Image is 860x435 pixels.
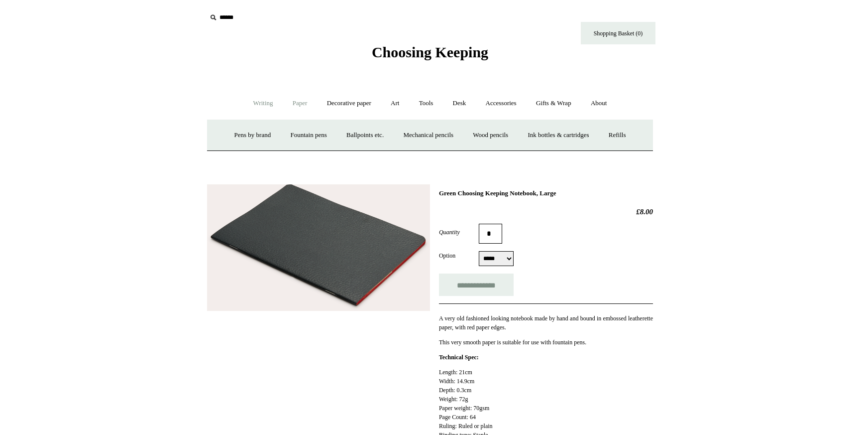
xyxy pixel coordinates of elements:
h1: Green Choosing Keeping Notebook, Large [439,189,653,197]
a: Refills [600,122,635,148]
a: Writing [244,90,282,117]
a: Fountain pens [281,122,335,148]
a: About [582,90,616,117]
a: Tools [410,90,442,117]
a: Paper [284,90,317,117]
a: Shopping Basket (0) [581,22,655,44]
a: Ballpoints etc. [337,122,393,148]
p: This very smooth paper is suitable for use with fountain pens. [439,338,653,347]
a: Desk [444,90,475,117]
a: Pens by brand [225,122,280,148]
a: Ink bottles & cartridges [519,122,598,148]
a: Accessories [477,90,526,117]
h2: £8.00 [439,207,653,216]
label: Option [439,251,479,260]
a: Decorative paper [318,90,380,117]
p: A very old fashioned looking notebook made by hand and bound in embossed leatherette paper, with ... [439,314,653,332]
img: Green Choosing Keeping Notebook, Large [207,184,430,311]
a: Mechanical pencils [394,122,462,148]
a: Wood pencils [464,122,517,148]
a: Gifts & Wrap [527,90,580,117]
a: Choosing Keeping [372,52,488,59]
label: Quantity [439,228,479,237]
a: Art [382,90,408,117]
span: Choosing Keeping [372,44,488,60]
strong: Technical Spec: [439,354,479,361]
